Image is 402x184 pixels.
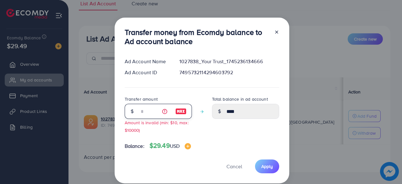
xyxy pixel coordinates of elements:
[125,120,189,133] small: Amount is invalid (min: $10, max: $10000)
[261,163,273,170] span: Apply
[125,96,158,102] label: Transfer amount
[212,96,268,102] label: Total balance in ad account
[149,142,191,150] h4: $29.49
[174,58,284,65] div: 1027838_Your Trust_1745236134666
[120,69,175,76] div: Ad Account ID
[125,28,269,46] h3: Transfer money from Ecomdy balance to Ad account balance
[170,142,180,149] span: USD
[175,108,187,115] img: image
[226,163,242,170] span: Cancel
[125,142,144,150] span: Balance:
[120,58,175,65] div: Ad Account Name
[219,159,250,173] button: Cancel
[255,159,279,173] button: Apply
[174,69,284,76] div: 7495732114294603792
[185,143,191,149] img: image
